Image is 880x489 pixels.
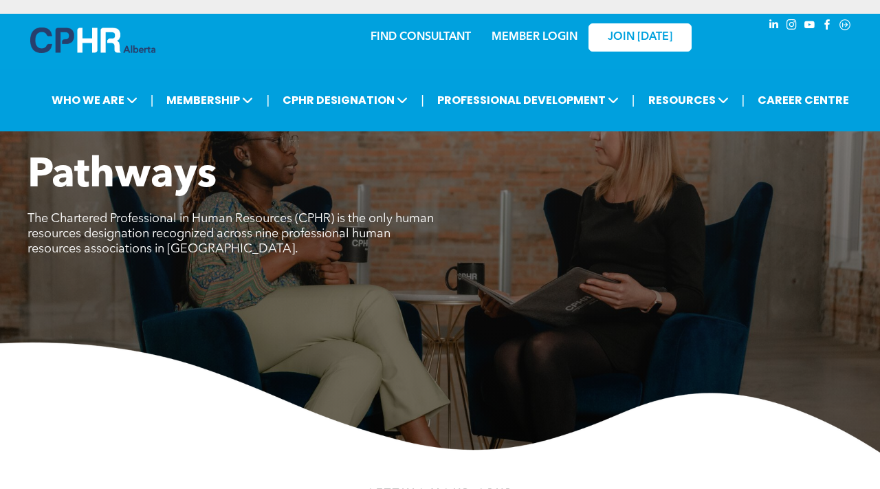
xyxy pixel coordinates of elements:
span: MEMBERSHIP [162,87,257,113]
span: CPHR DESIGNATION [278,87,412,113]
span: PROFESSIONAL DEVELOPMENT [433,87,623,113]
a: FIND CONSULTANT [371,32,471,43]
li: | [742,86,745,114]
li: | [151,86,154,114]
a: instagram [784,17,799,36]
span: WHO WE ARE [47,87,142,113]
img: A blue and white logo for cp alberta [30,28,155,53]
a: Social network [837,17,852,36]
a: JOIN [DATE] [588,23,692,52]
li: | [266,86,269,114]
a: facebook [819,17,835,36]
li: | [632,86,635,114]
a: youtube [802,17,817,36]
span: JOIN [DATE] [608,31,672,44]
a: CAREER CENTRE [753,87,853,113]
span: The Chartered Professional in Human Resources (CPHR) is the only human resources designation reco... [27,213,434,255]
a: MEMBER LOGIN [492,32,577,43]
a: linkedin [766,17,781,36]
span: RESOURCES [644,87,733,113]
li: | [421,86,424,114]
span: Pathways [27,155,217,197]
